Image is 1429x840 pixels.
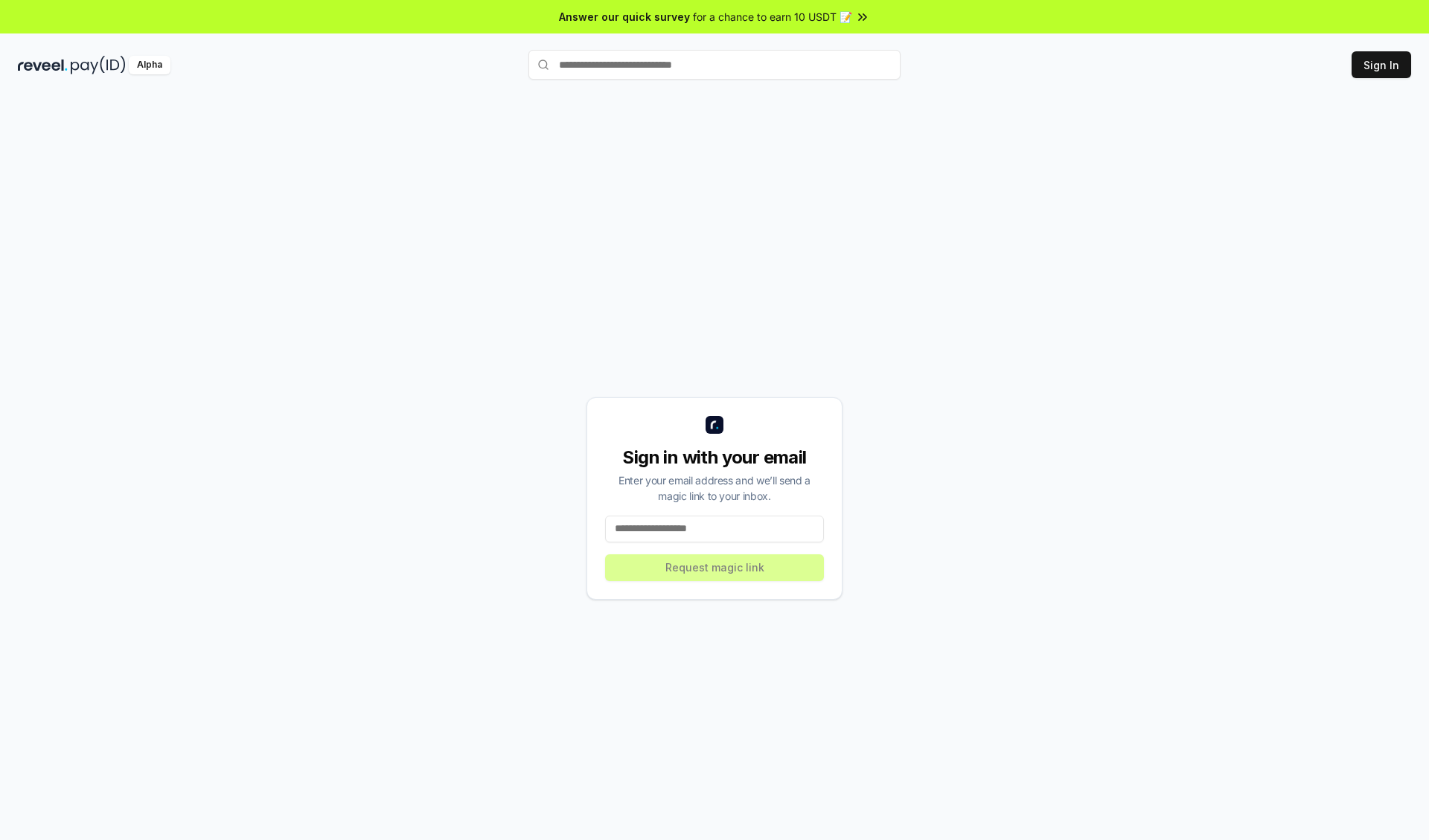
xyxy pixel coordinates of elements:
img: pay_id [71,56,126,74]
img: reveel_dark [18,56,68,74]
span: Answer our quick survey [559,9,690,25]
span: for a chance to earn 10 USDT 📝 [693,9,852,25]
div: Enter your email address and we’ll send a magic link to your inbox. [605,472,824,504]
div: Alpha [129,56,170,74]
img: logo_small [706,416,723,434]
button: Sign In [1352,51,1411,78]
div: Sign in with your email [605,446,824,469]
